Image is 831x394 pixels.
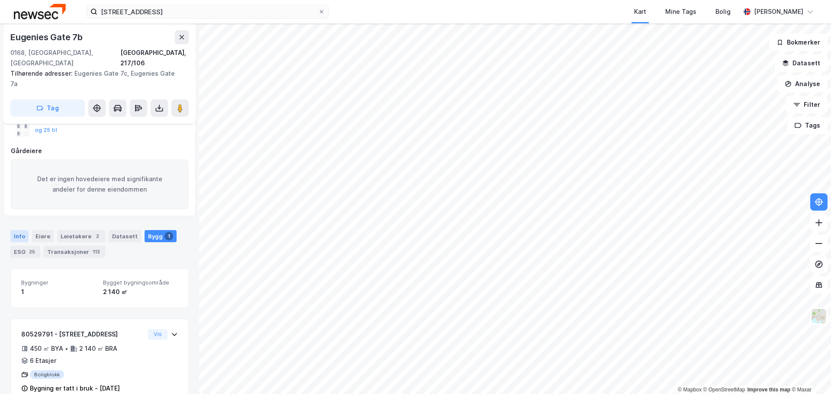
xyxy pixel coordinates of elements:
div: Eiere [32,230,54,242]
button: Filter [786,96,828,113]
button: Vis [148,329,167,340]
div: 450 ㎡ BYA [30,343,63,354]
div: 2 140 ㎡ BRA [79,343,117,354]
div: Eugenies Gate 7c, Eugenies Gate 7a [10,68,182,89]
div: 6 Etasjer [30,356,56,366]
div: Bygg [145,230,177,242]
span: Bygget bygningsområde [103,279,178,286]
span: Bygninger [21,279,96,286]
button: Bokmerker [769,34,828,51]
div: 2 140 ㎡ [103,287,178,297]
div: Det er ingen hovedeiere med signifikante andeler for denne eiendommen [11,160,188,209]
div: Bygning er tatt i bruk - [DATE] [30,383,120,394]
div: Datasett [109,230,141,242]
button: Datasett [775,54,828,72]
div: Mine Tags [665,6,696,17]
div: Kart [634,6,646,17]
div: 2 [93,232,102,240]
div: Leietakere [57,230,105,242]
div: Eugenies Gate 7b [10,30,84,44]
button: Tag [10,99,85,117]
a: Improve this map [747,387,790,393]
div: 113 [91,247,102,256]
div: [GEOGRAPHIC_DATA], 217/106 [120,48,189,68]
span: Tilhørende adresser: [10,70,74,77]
button: Analyse [777,75,828,93]
div: • [65,345,68,352]
div: Info [10,230,29,242]
input: Søk på adresse, matrikkel, gårdeiere, leietakere eller personer [97,5,318,18]
a: Mapbox [678,387,702,393]
div: 1 [164,232,173,240]
div: Transaksjoner [44,246,105,258]
iframe: Chat Widget [788,352,831,394]
div: 0168, [GEOGRAPHIC_DATA], [GEOGRAPHIC_DATA] [10,48,120,68]
a: OpenStreetMap [703,387,745,393]
div: Gårdeiere [11,146,188,156]
button: Tags [787,117,828,134]
div: 1 [21,287,96,297]
div: ESG [10,246,40,258]
div: 25 [27,247,37,256]
div: 80529791 - [STREET_ADDRESS] [21,329,145,340]
div: [PERSON_NAME] [754,6,803,17]
img: newsec-logo.f6e21ccffca1b3a03d2d.png [14,4,66,19]
div: Bolig [715,6,731,17]
img: Z [811,308,827,324]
